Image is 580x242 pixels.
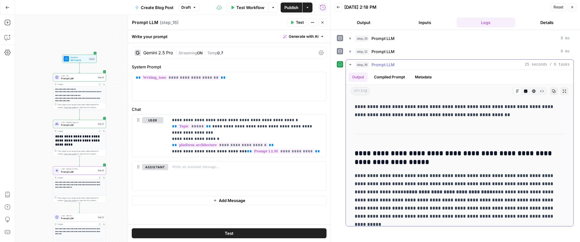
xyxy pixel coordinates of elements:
[57,196,104,202] div: This output is too large & has been abbreviated for review. to view the full content.
[334,17,393,27] button: Output
[561,36,570,41] span: 0 ms
[97,216,105,219] div: Step 13
[79,110,80,120] g: Edge from step_10 to step_12
[351,87,370,95] span: string
[371,62,395,68] span: Prompt LLM
[160,19,179,26] span: ( step_16 )
[64,200,77,202] span: Copy the output
[57,223,96,226] div: Output
[128,30,330,43] div: Write your prompt
[518,17,576,27] button: Details
[355,48,369,55] span: step_12
[355,62,369,68] span: step_16
[346,47,573,57] button: 0 ms
[225,230,233,236] span: Test
[179,51,197,55] span: Streaming
[236,4,264,11] span: Test Workflow
[132,106,327,112] label: Chat
[132,196,327,205] button: Add Message
[370,72,409,82] button: Compiled Prompt
[79,63,80,73] g: Edge from start to step_10
[132,19,158,26] textarea: Prompt LLM
[64,106,77,108] span: Copy the output
[61,168,96,170] span: LLM · Gemini 2.5 Pro
[561,49,570,54] span: 0 ms
[131,2,177,12] button: Create Blog Post
[61,77,96,80] span: Prompt LLM
[346,70,573,226] div: 25 seconds / 6 tasks
[64,153,77,155] span: Copy the output
[197,51,203,55] span: ON
[525,62,570,67] span: 25 seconds / 6 tasks
[457,17,515,27] button: Logs
[281,2,302,12] button: Publish
[79,156,80,166] g: Edge from step_12 to step_16
[346,60,573,70] button: 25 seconds / 6 tasks
[203,49,207,56] span: |
[296,20,304,25] span: Test
[97,122,105,126] div: Step 12
[57,176,96,179] div: Output
[284,4,298,11] span: Publish
[396,17,454,27] button: Inputs
[57,150,104,156] div: This output is too large & has been abbreviated for review. to view the full content.
[132,115,163,157] div: user
[281,32,327,41] button: Generate with AI
[61,121,96,124] span: LLM · Claude Opus 4
[355,35,369,42] span: step_10
[61,74,96,77] span: LLM · O3
[71,58,87,62] span: Set Inputs
[89,57,95,60] div: Inputs
[175,49,179,56] span: |
[551,3,566,11] button: Reset
[142,164,168,170] button: assistant
[411,72,435,82] button: Metadata
[57,83,96,86] div: Output
[348,72,368,82] button: Output
[227,2,268,12] button: Test Workflow
[181,5,191,10] span: Draft
[57,103,104,109] div: This output is too large & has been abbreviated for review. to view the full content.
[71,56,87,59] span: Workflow
[61,217,96,220] span: Prompt LLM
[61,214,96,217] span: LLM · GPT-4.1
[61,123,96,127] span: Prompt LLM
[97,169,105,172] div: Step 16
[217,51,223,55] span: 0.7
[371,35,395,42] span: Prompt LLM
[132,228,327,238] button: Test
[207,51,217,55] span: Temp
[346,33,573,43] button: 0 ms
[142,117,163,123] button: user
[179,3,199,12] button: Draft
[132,64,327,70] label: System Prompt
[288,18,307,27] button: Test
[553,4,563,10] span: Reset
[53,55,106,63] div: WorkflowSet InputsInputs
[143,51,173,55] div: Gemini 2.5 Pro
[371,48,395,55] span: Prompt LLM
[132,161,163,190] div: assistant
[289,34,318,39] span: Generate with AI
[61,170,96,174] span: Prompt LLM
[97,76,105,79] div: Step 10
[79,203,80,213] g: Edge from step_16 to step_13
[141,4,174,11] span: Create Blog Post
[57,130,96,132] div: Output
[219,197,245,204] span: Add Message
